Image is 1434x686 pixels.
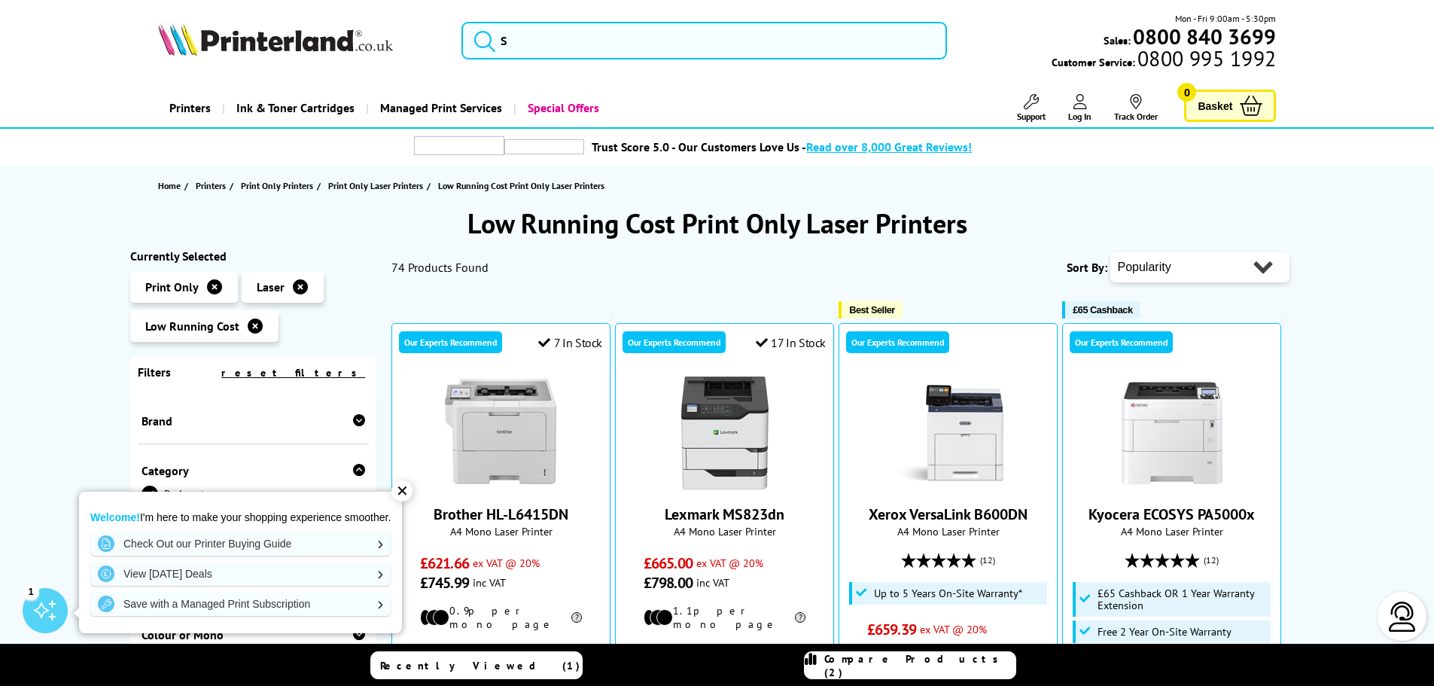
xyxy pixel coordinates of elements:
[623,642,826,684] div: modal_delivery
[130,206,1305,241] h1: Low Running Cost Print Only Laser Printers
[370,651,583,679] a: Recently Viewed (1)
[1062,301,1140,319] button: £65 Cashback
[1073,304,1132,316] span: £65 Cashback
[445,377,558,489] img: Brother HL-L6415DN
[90,511,391,524] p: I'm here to make your shopping experience smoother.
[1017,94,1046,122] a: Support
[399,331,502,353] div: Our Experts Recommend
[1067,260,1107,275] span: Sort By:
[892,477,1005,492] a: Xerox VersaLink B600DN
[380,659,580,672] span: Recently Viewed (1)
[420,573,469,593] span: £745.99
[1098,587,1268,611] span: £65 Cashback OR 1 Year Warranty Extension
[1175,11,1276,26] span: Mon - Fri 9:00am - 5:30pm
[420,604,582,631] li: 0.9p per mono page
[473,575,506,590] span: inc VAT
[504,139,584,154] img: trustpilot rating
[90,592,391,616] a: Save with a Managed Print Subscription
[445,477,558,492] a: Brother HL-L6415DN
[391,260,489,275] span: 74 Products Found
[824,652,1015,679] span: Compare Products (2)
[1088,505,1255,524] a: Kyocera ECOSYS PA5000x
[23,583,39,599] div: 1
[90,532,391,556] a: Check Out our Printer Buying Guide
[623,331,726,353] div: Our Experts Recommend
[1104,33,1131,47] span: Sales:
[892,377,1005,489] img: Xerox VersaLink B600DN
[1116,477,1228,492] a: Kyocera ECOSYS PA5000x
[142,627,366,642] div: Colour or Mono
[1184,90,1276,122] a: Basket 0
[867,620,916,639] span: £659.39
[138,364,171,380] span: Filters
[257,279,285,294] span: Laser
[980,546,995,575] span: (12)
[756,335,826,350] div: 17 In Stock
[1177,83,1196,102] span: 0
[328,178,427,194] a: Print Only Laser Printers
[400,524,602,538] span: A4 Mono Laser Printer
[414,136,504,155] img: trustpilot rating
[644,604,805,631] li: 1.1p per mono page
[328,178,423,194] span: Print Only Laser Printers
[920,622,987,636] span: ex VAT @ 20%
[623,524,826,538] span: A4 Mono Laser Printer
[847,524,1049,538] span: A4 Mono Laser Printer
[222,89,366,127] a: Ink & Toner Cartridges
[696,575,729,590] span: inc VAT
[839,301,903,319] button: Best Seller
[90,562,391,586] a: View [DATE] Deals
[513,89,610,127] a: Special Offers
[236,89,355,127] span: Ink & Toner Cartridges
[1387,602,1417,632] img: user-headset-light.svg
[1131,29,1276,44] a: 0800 840 3699
[461,22,947,59] input: S
[158,89,222,127] a: Printers
[142,463,366,478] div: Category
[391,480,413,502] div: ✕
[1017,111,1046,122] span: Support
[1070,524,1273,538] span: A4 Mono Laser Printer
[874,587,1022,599] span: Up to 5 Years On-Site Warranty*
[665,505,784,524] a: Lexmark MS823dn
[1116,377,1228,489] img: Kyocera ECOSYS PA5000x
[869,505,1028,524] a: Xerox VersaLink B600DN
[196,178,230,194] a: Printers
[696,556,763,570] span: ex VAT @ 20%
[1098,626,1232,638] span: Free 2 Year On-Site Warranty
[142,413,366,428] div: Brand
[1068,111,1091,122] span: Log In
[420,553,469,573] span: £621.66
[434,505,568,524] a: Brother HL-L6415DN
[158,23,443,59] a: Printerland Logo
[400,642,602,684] div: modal_delivery
[473,556,540,570] span: ex VAT @ 20%
[668,477,781,492] a: Lexmark MS823dn
[1198,96,1232,116] span: Basket
[241,178,317,194] a: Print Only Printers
[438,180,604,191] span: Low Running Cost Print Only Laser Printers
[846,331,949,353] div: Our Experts Recommend
[849,304,895,316] span: Best Seller
[1133,23,1276,50] b: 0800 840 3699
[1114,94,1158,122] a: Track Order
[1068,94,1091,122] a: Log In
[644,573,693,593] span: £798.00
[668,377,781,489] img: Lexmark MS823dn
[158,23,393,56] img: Printerland Logo
[1204,546,1219,575] span: (12)
[145,319,239,334] span: Low Running Cost
[538,335,602,350] div: 7 In Stock
[196,178,226,194] span: Printers
[592,139,972,154] a: Trust Score 5.0 - Our Customers Love Us -Read over 8,000 Great Reviews!
[145,279,199,294] span: Print Only
[1070,331,1173,353] div: Our Experts Recommend
[221,366,365,380] a: reset filters
[90,511,140,523] strong: Welcome!
[804,651,1016,679] a: Compare Products (2)
[644,553,693,573] span: £665.00
[1135,51,1276,66] span: 0800 995 1992
[1052,51,1276,69] span: Customer Service:
[806,139,972,154] span: Read over 8,000 Great Reviews!
[366,89,513,127] a: Managed Print Services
